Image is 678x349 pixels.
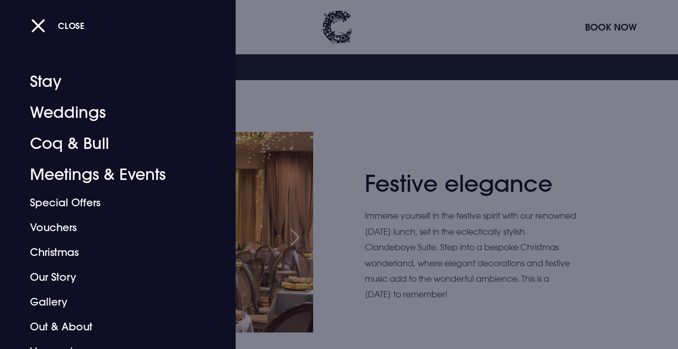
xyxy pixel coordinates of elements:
a: Our Story [30,265,192,290]
a: Christmas [30,240,192,265]
a: Out & About [30,314,192,339]
span: Close [58,20,85,31]
a: Vouchers [30,215,192,240]
button: Close [31,15,85,36]
a: Gallery [30,290,192,314]
a: Special Offers [30,190,192,215]
a: Meetings & Events [30,159,192,190]
a: Coq & Bull [30,128,192,159]
a: Stay [30,66,192,97]
a: Weddings [30,97,192,128]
